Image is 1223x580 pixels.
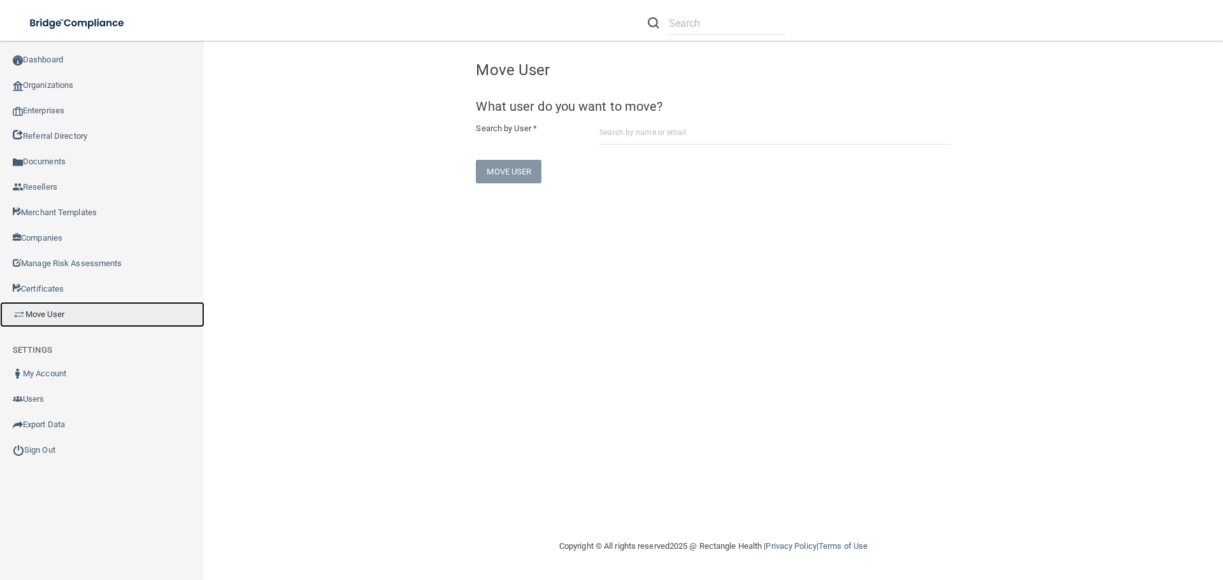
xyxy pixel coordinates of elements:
img: ic_user_dark.df1a06c3.png [13,369,23,379]
img: ic-search.3b580494.png [648,17,659,29]
img: ic_dashboard_dark.d01f4a41.png [13,55,23,66]
img: ic_reseller.de258add.png [13,182,23,192]
img: icon-documents.8dae5593.png [13,157,23,167]
div: Copyright © All rights reserved 2025 @ Rectangle Health | | [481,526,946,567]
h5: What user do you want to move? [476,99,950,113]
input: Search by name or email [599,121,950,145]
input: Search [669,11,785,35]
img: bridge_compliance_login_screen.278c3ca4.svg [19,10,136,36]
img: enterprise.0d942306.png [13,107,23,116]
img: briefcase.64adab9b.png [13,308,25,321]
button: Move User [476,160,541,183]
img: icon-export.b9366987.png [13,420,23,430]
img: icon-users.e205127d.png [13,394,23,404]
a: Terms of Use [819,541,868,551]
img: organization-icon.f8decf85.png [13,81,23,91]
a: Privacy Policy [766,541,816,551]
h4: Move User [476,61,950,80]
img: ic_power_dark.7ecde6b1.png [13,444,24,456]
label: Search by User * [466,121,590,136]
label: SETTINGS [13,343,52,358]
